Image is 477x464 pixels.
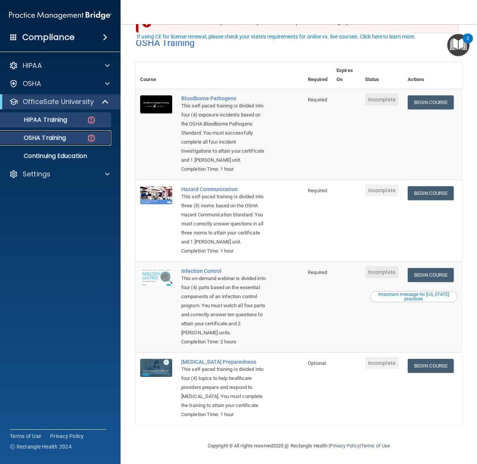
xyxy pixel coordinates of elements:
[87,133,96,143] img: danger-circle.6113f641.png
[181,410,266,419] div: Completion Time: 1 hour
[361,61,403,89] th: Status
[181,274,266,337] div: This on-demand webinar is divided into four (4) parts based on the essential components of an inf...
[23,97,94,106] p: OfficeSafe University
[87,115,96,125] img: danger-circle.6113f641.png
[365,184,399,196] span: Incomplete
[181,247,266,256] div: Completion Time: 1 hour
[23,79,41,88] p: OSHA
[181,95,266,101] a: Bloodborne Pathogens
[361,443,390,449] a: Terms of Use
[181,268,266,274] a: Infection Control
[181,165,266,174] div: Completion Time: 1 hour
[365,93,399,106] span: Incomplete
[308,360,326,366] span: Optional
[9,97,109,106] a: OfficeSafe University
[5,134,66,142] p: OSHA Training
[365,357,399,369] span: Incomplete
[408,359,454,373] a: Begin Course
[9,8,112,23] img: PMB logo
[303,61,332,89] th: Required
[466,38,469,48] div: 2
[308,97,327,103] span: Required
[330,443,359,449] a: Privacy Policy
[181,186,266,192] a: Hazard Communication
[137,34,416,39] div: If using CE for license renewal, please check your state's requirements for online vs. live cours...
[136,33,417,40] button: If using CE for license renewal, please check your state's requirements for online vs. live cours...
[447,34,469,56] button: Open Resource Center, 2 new notifications
[365,266,399,278] span: Incomplete
[181,359,266,365] a: [MEDICAL_DATA] Preparedness
[5,152,108,160] p: Continuing Education
[9,79,110,88] a: OSHA
[10,443,72,450] span: Ⓒ Rectangle Health 2024
[408,268,454,282] a: Begin Course
[23,170,50,179] p: Settings
[22,32,75,43] h4: Compliance
[181,337,266,346] div: Completion Time: 2 hours
[308,188,327,193] span: Required
[181,192,266,247] div: This self-paced training is divided into three (3) rooms based on the OSHA Hazard Communication S...
[332,61,361,89] th: Expires On
[9,170,110,179] a: Settings
[308,270,327,275] span: Required
[10,432,41,440] a: Terms of Use
[50,432,84,440] a: Privacy Policy
[408,186,454,200] a: Begin Course
[9,61,110,70] a: HIPAA
[403,61,462,89] th: Actions
[181,365,266,410] div: This self-paced training is divided into four (4) topics to help healthcare providers prepare and...
[5,116,67,124] p: HIPAA Training
[23,61,42,70] p: HIPAA
[181,101,266,165] div: This self-paced training is divided into four (4) exposure incidents based on the OSHA Bloodborne...
[371,292,456,301] div: Important message for [US_STATE] practices
[347,410,468,441] iframe: Drift Widget Chat Controller
[136,38,462,48] h4: OSHA Training
[161,434,436,458] div: Copyright © All rights reserved 2025 @ Rectangle Health | |
[136,61,177,89] th: Course
[408,95,454,109] a: Begin Course
[370,291,457,302] button: Read this if you are a dental practitioner in the state of CA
